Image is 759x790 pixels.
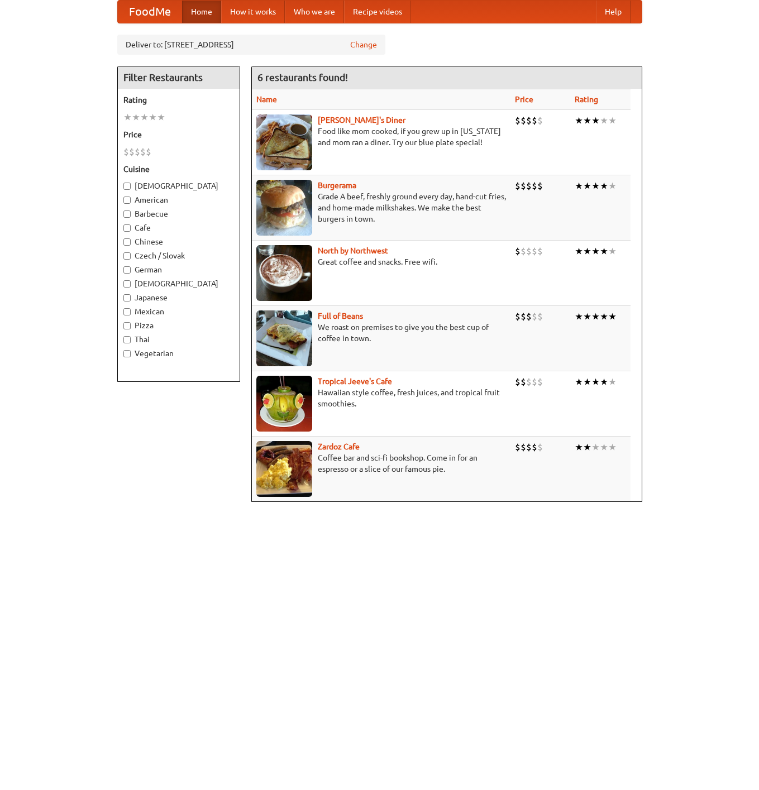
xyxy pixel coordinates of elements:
[608,114,617,127] li: ★
[123,146,129,158] li: $
[600,310,608,323] li: ★
[256,387,506,409] p: Hawaiian style coffee, fresh juices, and tropical fruit smoothies.
[575,441,583,453] li: ★
[537,114,543,127] li: $
[583,441,591,453] li: ★
[123,336,131,343] input: Thai
[596,1,631,23] a: Help
[256,245,312,301] img: north.jpg
[575,180,583,192] li: ★
[537,245,543,257] li: $
[521,441,526,453] li: $
[608,441,617,453] li: ★
[123,278,234,289] label: [DEMOGRAPHIC_DATA]
[515,310,521,323] li: $
[583,376,591,388] li: ★
[123,266,131,274] input: German
[256,322,506,344] p: We roast on premises to give you the best cup of coffee in town.
[515,180,521,192] li: $
[537,310,543,323] li: $
[532,245,537,257] li: $
[526,114,532,127] li: $
[515,245,521,257] li: $
[123,294,131,301] input: Japanese
[129,146,135,158] li: $
[521,376,526,388] li: $
[123,250,234,261] label: Czech / Slovak
[318,181,356,190] a: Burgerama
[221,1,285,23] a: How it works
[256,191,506,224] p: Grade A beef, freshly ground every day, hand-cut fries, and home-made milkshakes. We make the bes...
[591,441,600,453] li: ★
[123,210,131,218] input: Barbecue
[256,126,506,148] p: Food like mom cooked, if you grew up in [US_STATE] and mom ran a diner. Try our blue plate special!
[123,180,234,191] label: [DEMOGRAPHIC_DATA]
[591,376,600,388] li: ★
[575,95,598,104] a: Rating
[123,197,131,204] input: American
[515,114,521,127] li: $
[608,310,617,323] li: ★
[583,310,591,323] li: ★
[575,114,583,127] li: ★
[521,114,526,127] li: $
[583,245,591,257] li: ★
[575,310,583,323] li: ★
[583,180,591,192] li: ★
[344,1,411,23] a: Recipe videos
[532,310,537,323] li: $
[123,183,131,190] input: [DEMOGRAPHIC_DATA]
[608,245,617,257] li: ★
[257,72,348,83] ng-pluralize: 6 restaurants found!
[526,376,532,388] li: $
[123,264,234,275] label: German
[591,114,600,127] li: ★
[318,246,388,255] a: North by Northwest
[521,310,526,323] li: $
[575,245,583,257] li: ★
[118,66,240,89] h4: Filter Restaurants
[256,441,312,497] img: zardoz.jpg
[537,180,543,192] li: $
[123,164,234,175] h5: Cuisine
[600,180,608,192] li: ★
[526,245,532,257] li: $
[157,111,165,123] li: ★
[526,441,532,453] li: $
[123,320,234,331] label: Pizza
[123,306,234,317] label: Mexican
[600,245,608,257] li: ★
[256,310,312,366] img: beans.jpg
[182,1,221,23] a: Home
[526,310,532,323] li: $
[123,111,132,123] li: ★
[591,245,600,257] li: ★
[117,35,385,55] div: Deliver to: [STREET_ADDRESS]
[132,111,140,123] li: ★
[256,376,312,432] img: jeeves.jpg
[526,180,532,192] li: $
[608,180,617,192] li: ★
[123,334,234,345] label: Thai
[515,376,521,388] li: $
[591,180,600,192] li: ★
[350,39,377,50] a: Change
[515,95,533,104] a: Price
[123,194,234,205] label: American
[591,310,600,323] li: ★
[515,441,521,453] li: $
[583,114,591,127] li: ★
[135,146,140,158] li: $
[532,441,537,453] li: $
[123,94,234,106] h5: Rating
[123,236,234,247] label: Chinese
[608,376,617,388] li: ★
[318,312,363,320] a: Full of Beans
[123,308,131,315] input: Mexican
[140,146,146,158] li: $
[256,95,277,104] a: Name
[575,376,583,388] li: ★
